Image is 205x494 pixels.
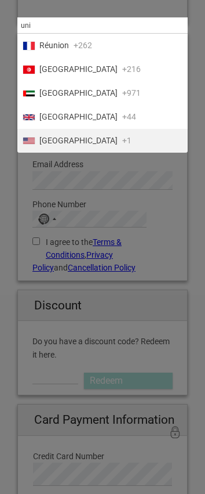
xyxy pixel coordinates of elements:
span: +216 [122,63,141,75]
span: +44 [122,111,136,123]
button: Open LiveChat chat widget [133,18,147,32]
span: Réunion [39,39,69,52]
span: +971 [122,87,141,99]
p: We're away right now. Please check back later! [16,20,131,30]
span: [GEOGRAPHIC_DATA] [39,63,118,75]
span: [GEOGRAPHIC_DATA] [39,111,118,123]
span: +1 [122,135,131,147]
ul: List of countries [17,34,188,153]
span: [GEOGRAPHIC_DATA] [39,135,118,147]
span: [GEOGRAPHIC_DATA] [39,87,118,99]
input: Search [17,17,188,34]
span: +262 [74,39,92,52]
